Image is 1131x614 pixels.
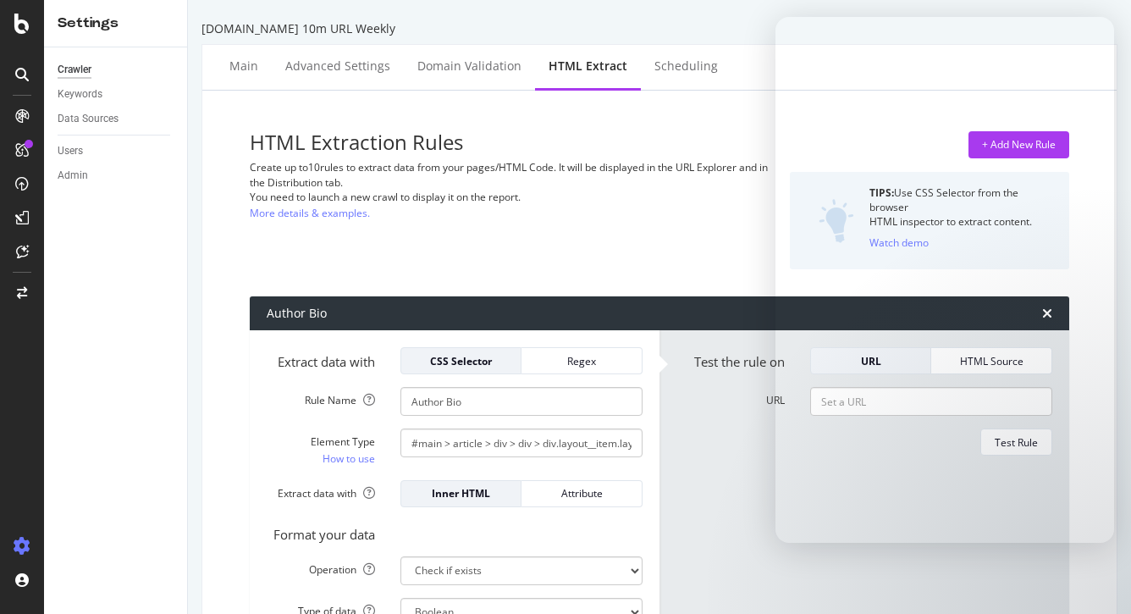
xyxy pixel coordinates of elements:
a: More details & examples. [250,204,370,222]
div: Create up to 10 rules to extract data from your pages/HTML Code. It will be displayed in the URL ... [250,160,776,189]
iframe: Intercom live chat [1073,556,1114,597]
div: Settings [58,14,174,33]
div: Attribute [535,486,628,501]
div: Admin [58,167,88,185]
div: Scheduling [654,58,718,75]
div: Domain Validation [417,58,521,75]
div: Regex [535,354,628,368]
a: How to use [323,450,375,467]
div: Keywords [58,86,102,103]
a: Crawler [58,61,175,79]
input: CSS Expression [400,429,643,457]
div: HTML Extract [549,58,627,75]
a: Keywords [58,86,175,103]
button: Attribute [521,480,643,507]
label: Extract data with [254,347,388,371]
button: Regex [521,347,643,374]
label: Rule Name [254,387,388,407]
label: Operation [254,556,388,577]
div: Inner HTML [415,486,508,501]
label: Test the rule on [664,347,797,371]
input: Provide a name [400,387,643,416]
div: You need to launch a new crawl to display it on the report. [250,190,776,204]
div: CSS Selector [415,354,508,368]
h3: HTML Extraction Rules [250,131,776,153]
button: CSS Selector [400,347,522,374]
div: Users [58,142,83,160]
a: Data Sources [58,110,175,128]
button: Inner HTML [400,480,522,507]
div: Data Sources [58,110,119,128]
div: Advanced Settings [285,58,390,75]
div: Main [229,58,258,75]
label: Format your data [254,520,388,544]
div: Element Type [267,434,375,449]
iframe: Intercom live chat [775,17,1114,543]
div: Author Bio [267,305,327,322]
a: Admin [58,167,175,185]
a: Users [58,142,175,160]
label: URL [664,387,797,407]
div: Crawler [58,61,91,79]
label: Extract data with [254,480,388,501]
div: [DOMAIN_NAME] 10m URL Weekly [201,20,1117,37]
